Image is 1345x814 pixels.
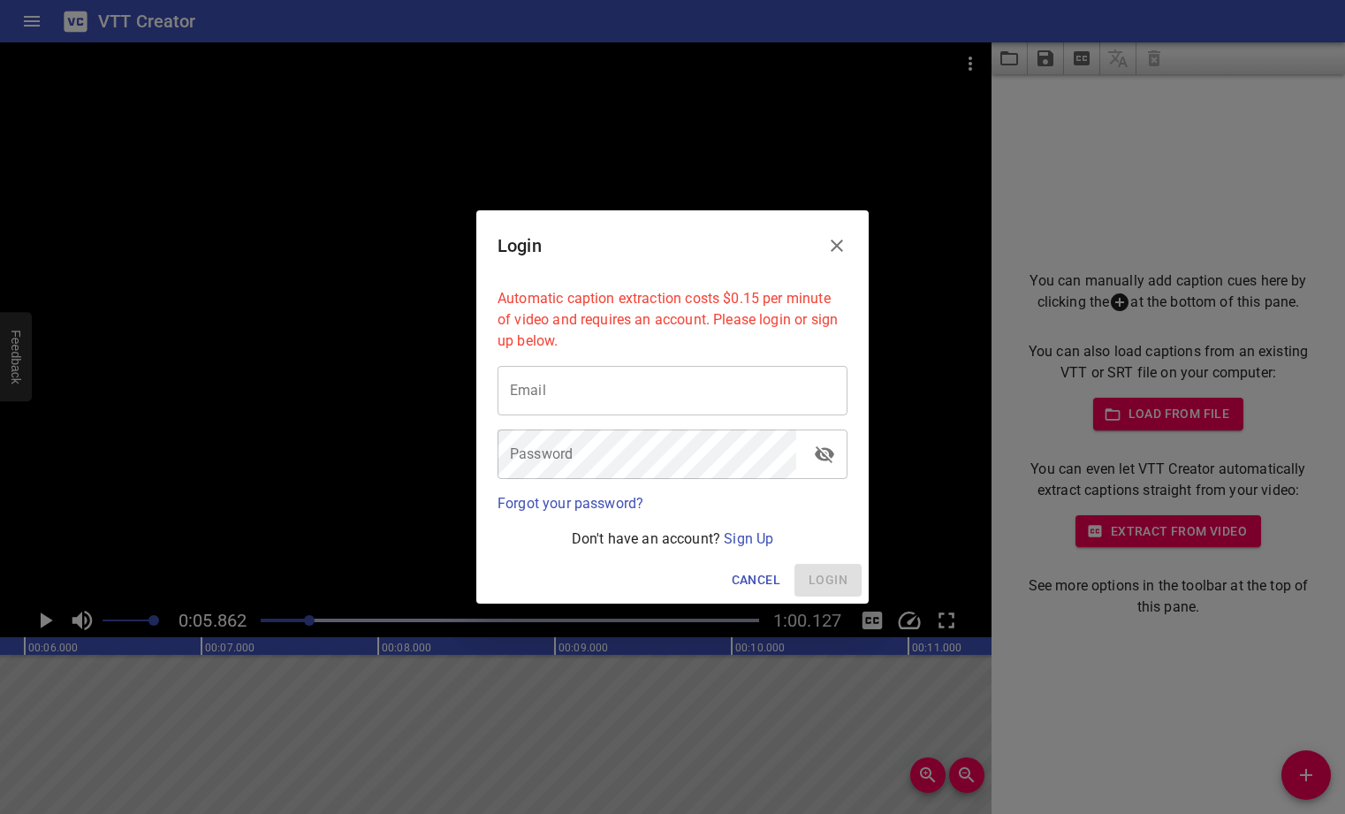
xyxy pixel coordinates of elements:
h6: Login [498,232,542,260]
p: Automatic caption extraction costs $0.15 per minute of video and requires an account. Please logi... [498,288,847,352]
button: Cancel [725,564,787,597]
button: toggle password visibility [803,433,846,475]
a: Sign Up [724,530,773,547]
span: Please enter your email and password above. [794,564,862,597]
a: Forgot your password? [498,495,643,512]
p: Don't have an account? [498,529,847,550]
button: Close [816,224,858,267]
span: Cancel [732,569,780,591]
